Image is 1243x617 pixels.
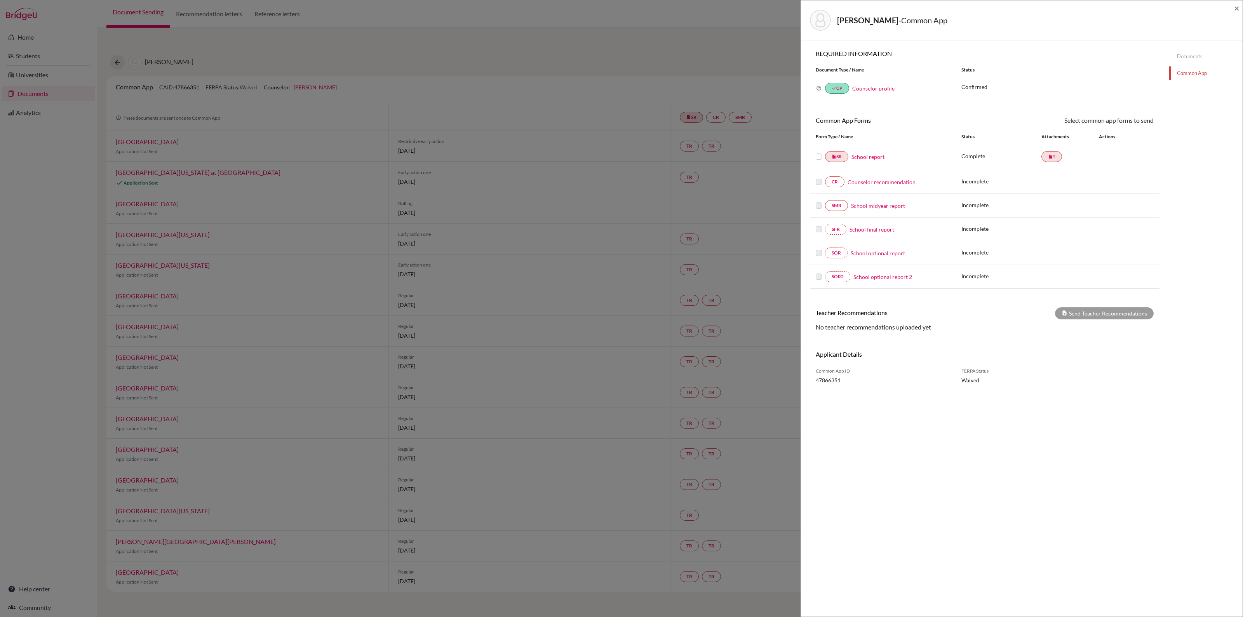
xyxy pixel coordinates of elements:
div: Status [956,66,1159,73]
div: Document Type / Name [810,66,956,73]
a: School final report [850,225,894,234]
a: Common App [1169,66,1243,80]
a: insert_drive_fileSR [825,151,848,162]
p: Incomplete [961,272,1041,280]
h6: Common App Forms [810,117,985,124]
span: Common App ID [816,368,950,375]
a: School midyear report [851,202,905,210]
div: Form Type / Name [810,133,956,140]
a: CR [825,176,844,187]
h6: REQUIRED INFORMATION [810,50,1159,57]
a: SFR [825,224,846,235]
div: Attachments [1041,133,1090,140]
a: School optional report 2 [853,273,912,281]
a: Documents [1169,50,1243,63]
h6: Applicant Details [816,350,979,358]
p: Incomplete [961,248,1041,256]
a: Counselor recommendation [848,178,916,186]
span: × [1234,2,1240,14]
a: SOR [825,247,848,258]
a: SOR2 [825,271,850,282]
span: Waived [961,376,1037,384]
a: insert_drive_fileT [1041,151,1062,162]
p: Incomplete [961,201,1041,209]
div: No teacher recommendations uploaded yet [810,322,1159,332]
a: School report [851,153,884,161]
span: - Common App [898,16,947,25]
div: Actions [1090,133,1138,140]
a: Counselor profile [852,85,895,92]
div: Send Teacher Recommendations [1055,307,1154,319]
p: Confirmed [961,83,1154,91]
i: insert_drive_file [832,154,836,159]
strong: [PERSON_NAME] [837,16,898,25]
button: Close [1234,3,1240,13]
a: doneCP [825,83,849,94]
p: Incomplete [961,225,1041,233]
div: Select common app forms to send [985,116,1159,125]
span: FERPA Status [961,368,1037,375]
i: done [832,86,836,91]
div: Status [961,133,1041,140]
a: SMR [825,200,848,211]
a: School optional report [851,249,905,257]
span: 47866351 [816,376,950,384]
p: Complete [961,152,1041,160]
p: Incomplete [961,177,1041,185]
i: insert_drive_file [1048,154,1053,159]
h6: Teacher Recommendations [810,309,985,316]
